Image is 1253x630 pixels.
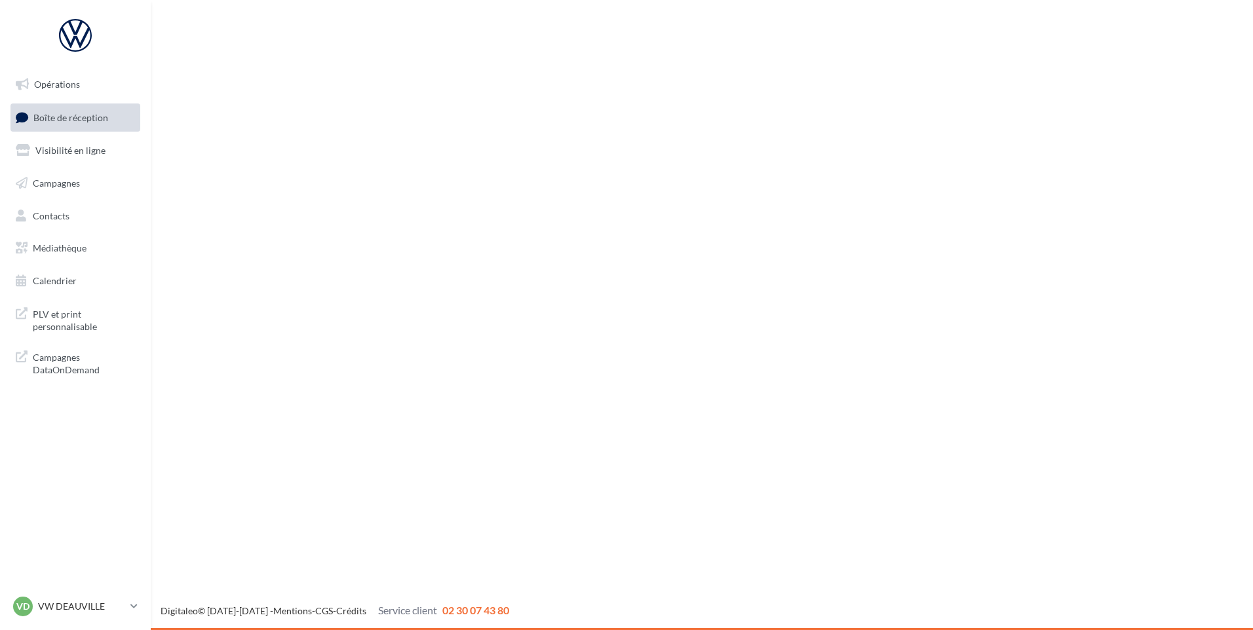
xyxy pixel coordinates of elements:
a: Campagnes [8,170,143,197]
a: Médiathèque [8,234,143,262]
a: Contacts [8,202,143,230]
span: Campagnes [33,177,80,189]
a: CGS [315,605,333,616]
a: Opérations [8,71,143,98]
span: VD [16,600,29,613]
span: Calendrier [33,275,77,286]
span: PLV et print personnalisable [33,305,135,333]
a: Mentions [273,605,312,616]
span: Médiathèque [33,242,87,253]
a: Campagnes DataOnDemand [8,343,143,382]
span: Boîte de réception [33,111,108,122]
a: Visibilité en ligne [8,137,143,164]
a: Calendrier [8,267,143,295]
a: Digitaleo [161,605,198,616]
span: Service client [378,604,437,616]
span: Campagnes DataOnDemand [33,348,135,377]
p: VW DEAUVILLE [38,600,125,613]
span: 02 30 07 43 80 [442,604,509,616]
a: VD VW DEAUVILLE [10,594,140,619]
a: PLV et print personnalisable [8,300,143,339]
span: Contacts [33,210,69,221]
span: © [DATE]-[DATE] - - - [161,605,509,616]
span: Visibilité en ligne [35,145,106,156]
a: Boîte de réception [8,103,143,132]
a: Crédits [336,605,366,616]
span: Opérations [34,79,80,90]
